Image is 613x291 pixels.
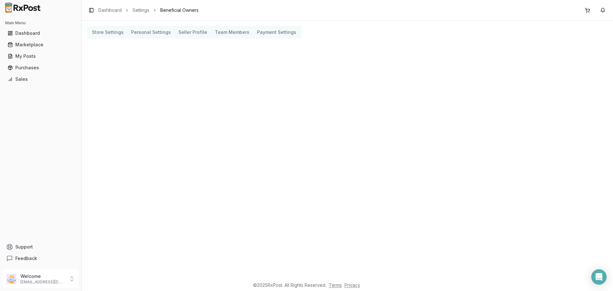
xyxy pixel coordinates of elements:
[88,27,127,37] button: Store Settings
[3,241,79,253] button: Support
[20,273,65,280] p: Welcome
[3,28,79,38] button: Dashboard
[98,7,122,13] a: Dashboard
[3,51,79,61] button: My Posts
[8,65,74,71] div: Purchases
[344,282,360,288] a: Privacy
[6,274,17,284] img: User avatar
[5,27,76,39] a: Dashboard
[8,42,74,48] div: Marketplace
[5,73,76,85] a: Sales
[3,253,79,264] button: Feedback
[329,282,342,288] a: Terms
[20,280,65,285] p: [EMAIL_ADDRESS][DOMAIN_NAME]
[98,7,199,13] nav: breadcrumb
[3,74,79,84] button: Sales
[5,20,76,26] h2: Main Menu
[15,255,37,262] span: Feedback
[127,27,175,37] button: Personal Settings
[591,269,607,285] div: Open Intercom Messenger
[5,39,76,50] a: Marketplace
[8,76,74,82] div: Sales
[211,27,253,37] button: Team Members
[8,53,74,59] div: My Posts
[132,7,149,13] a: Settings
[253,27,300,37] button: Payment Settings
[3,63,79,73] button: Purchases
[5,50,76,62] a: My Posts
[175,27,211,37] button: Seller Profile
[160,7,199,13] span: Beneficial Owners
[3,40,79,50] button: Marketplace
[3,3,43,13] img: RxPost Logo
[8,30,74,36] div: Dashboard
[5,62,76,73] a: Purchases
